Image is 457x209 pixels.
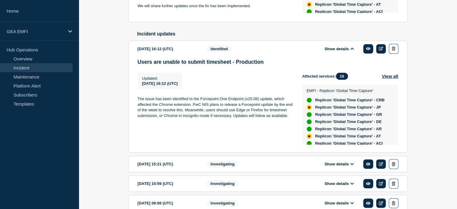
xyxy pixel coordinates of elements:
[315,9,383,14] span: Replicon 'Global Time Capture' - ACI
[307,119,312,124] div: up
[315,112,382,117] span: Replicon 'Global Time Capture' - GR
[138,159,198,169] div: [DATE] 15:21 (UTC)
[138,96,293,118] p: The issue has been identified to the Forcepoint One Endpoint (v25.06) update, which affected the ...
[307,9,312,14] div: up
[307,88,392,93] p: EMFI - Replicon 'Global Time Capture'
[142,81,178,86] span: [DATE] 16:12 (UTC)
[315,141,383,146] span: Replicon 'Global Time Capture' - ACI
[323,181,356,186] button: Show details
[307,2,312,7] div: affected
[307,98,312,103] div: up
[138,3,293,9] p: We will share further updates once the fix has been implemented.
[138,198,198,208] div: [DATE] 08:08 (UTC)
[323,161,356,167] button: Show details
[382,73,398,80] button: View all
[323,201,356,206] button: Show details
[336,73,348,80] span: 16
[142,76,178,81] p: Updated :
[307,127,312,131] div: up
[323,46,356,51] button: Show details
[315,2,381,7] span: Replicon 'Global Time Capture' - AT
[315,98,385,103] span: Replicon 'Global Time Capture' - CRB
[307,112,312,117] div: up
[138,44,198,54] div: [DATE] 16:12 (UTC)
[207,45,232,52] span: Identified
[207,200,239,207] span: Investigating
[138,59,398,65] h3: Users are unable to submit timesheet - Production
[315,119,382,124] span: Replicon 'Global Time Capture' - DE
[207,161,239,168] span: Investigating
[307,141,312,146] div: up
[307,105,312,110] div: affected
[315,105,381,110] span: Replicon 'Global Time Capture' - JP
[302,73,351,80] span: Affected services:
[307,134,312,139] div: affected
[315,134,381,139] span: Replicon 'Global Time Capture' - AT
[315,127,382,131] span: Replicon 'Global Time Capture' - AR
[7,29,64,34] p: GEA EMFI
[207,180,239,187] span: Investigating
[138,179,198,189] div: [DATE] 10:59 (UTC)
[137,31,408,37] h2: Incident updates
